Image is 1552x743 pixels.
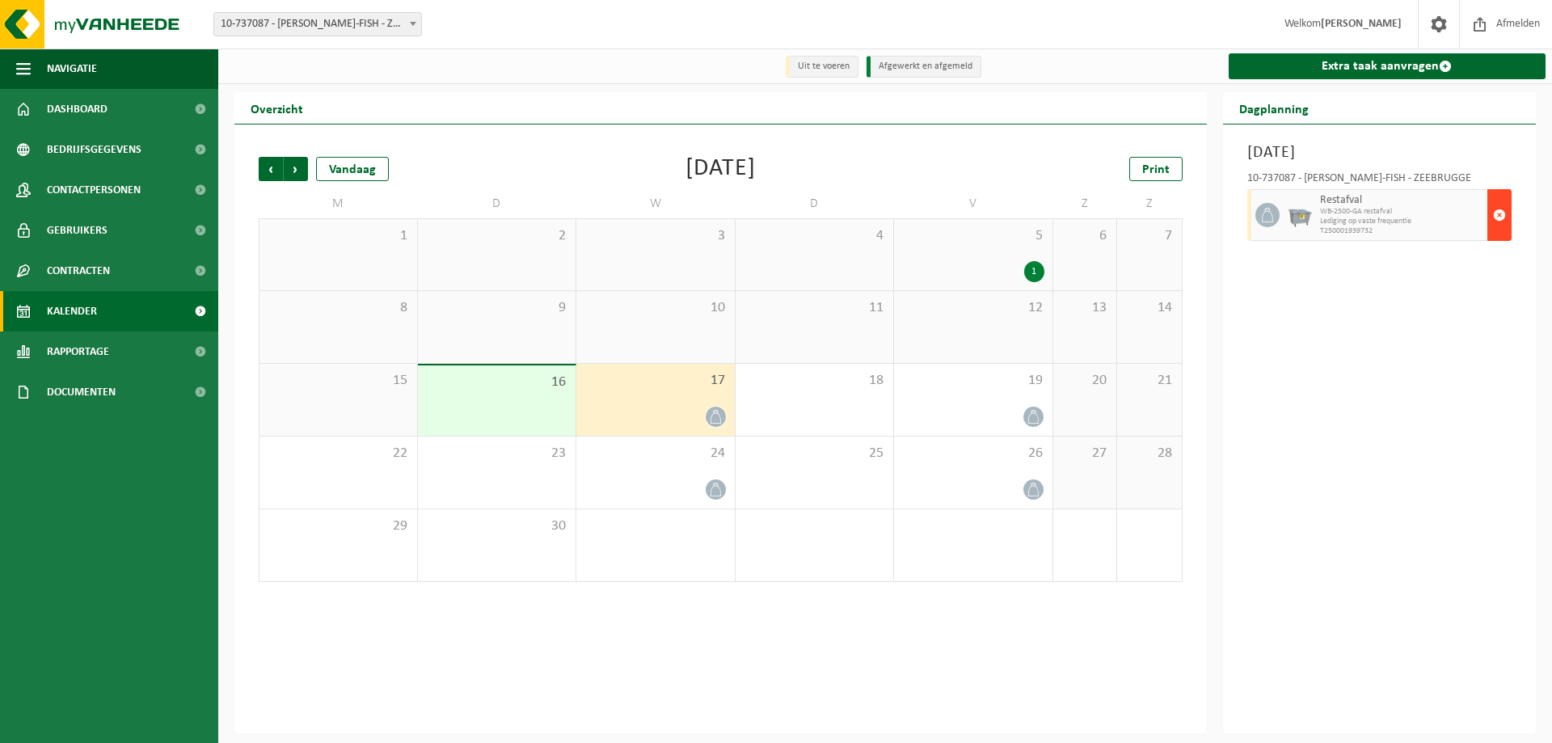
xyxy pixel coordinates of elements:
[268,445,409,462] span: 22
[259,157,283,181] span: Vorige
[786,56,858,78] li: Uit te voeren
[426,299,568,317] span: 9
[584,299,727,317] span: 10
[744,372,886,390] span: 18
[744,445,886,462] span: 25
[268,372,409,390] span: 15
[1320,217,1484,226] span: Lediging op vaste frequentie
[418,189,577,218] td: D
[426,374,568,391] span: 16
[1125,299,1173,317] span: 14
[47,331,109,372] span: Rapportage
[426,517,568,535] span: 30
[902,445,1044,462] span: 26
[47,170,141,210] span: Contactpersonen
[213,12,422,36] span: 10-737087 - PETER-FISH - ZEEBRUGGE
[214,13,421,36] span: 10-737087 - PETER-FISH - ZEEBRUGGE
[47,251,110,291] span: Contracten
[902,227,1044,245] span: 5
[1125,227,1173,245] span: 7
[47,372,116,412] span: Documenten
[902,372,1044,390] span: 19
[47,49,97,89] span: Navigatie
[1061,372,1109,390] span: 20
[1247,173,1512,189] div: 10-737087 - [PERSON_NAME]-FISH - ZEEBRUGGE
[268,299,409,317] span: 8
[1320,194,1484,207] span: Restafval
[1288,203,1312,227] img: WB-2500-GAL-GY-04
[685,157,756,181] div: [DATE]
[268,517,409,535] span: 29
[576,189,736,218] td: W
[1125,445,1173,462] span: 28
[867,56,981,78] li: Afgewerkt en afgemeld
[1024,261,1044,282] div: 1
[744,299,886,317] span: 11
[47,89,108,129] span: Dashboard
[736,189,895,218] td: D
[894,189,1053,218] td: V
[744,227,886,245] span: 4
[1320,207,1484,217] span: WB-2500-GA restafval
[47,129,141,170] span: Bedrijfsgegevens
[426,445,568,462] span: 23
[1125,372,1173,390] span: 21
[1247,141,1512,165] h3: [DATE]
[316,157,389,181] div: Vandaag
[1223,92,1325,124] h2: Dagplanning
[902,299,1044,317] span: 12
[1320,226,1484,236] span: T250001939732
[426,227,568,245] span: 2
[268,227,409,245] span: 1
[47,210,108,251] span: Gebruikers
[234,92,319,124] h2: Overzicht
[584,227,727,245] span: 3
[1142,163,1170,176] span: Print
[1129,157,1183,181] a: Print
[1061,299,1109,317] span: 13
[584,372,727,390] span: 17
[1117,189,1182,218] td: Z
[1053,189,1118,218] td: Z
[1321,18,1402,30] strong: [PERSON_NAME]
[1061,227,1109,245] span: 6
[47,291,97,331] span: Kalender
[584,445,727,462] span: 24
[1229,53,1546,79] a: Extra taak aanvragen
[1061,445,1109,462] span: 27
[259,189,418,218] td: M
[284,157,308,181] span: Volgende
